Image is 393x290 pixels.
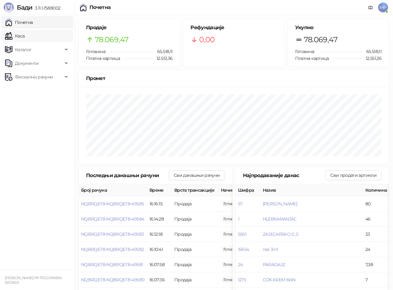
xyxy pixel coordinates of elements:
[363,242,391,257] td: 24
[147,257,172,272] td: 16:07:58
[147,184,172,196] th: Време
[5,16,33,29] a: Почетна
[95,34,128,46] span: 78.069,47
[363,227,391,242] td: 33
[172,227,218,242] td: Продаја
[263,262,285,267] button: PARADAJZ
[363,257,391,272] td: 7,38
[263,247,278,252] button: nes 3in1
[15,71,53,83] span: Фискални рачуни
[147,242,172,257] td: 16:10:41
[238,216,239,222] button: 1
[153,48,172,55] span: 65.518,11
[32,5,60,11] span: 3.11.1-f588002
[17,4,32,11] span: Бади
[172,196,218,212] td: Продаја
[263,231,299,237] button: ZAJECARSKO 0_5
[147,196,172,212] td: 16:16:15
[172,257,218,272] td: Продаја
[152,55,172,62] span: 12.551,36
[81,262,143,267] button: NQBRQET8-NQBRQET8-49581
[172,184,218,196] th: Врста трансакције
[366,2,376,12] a: Документација
[5,276,62,285] small: [PERSON_NAME] PR TRGOVINSKA RADNJA
[147,272,172,288] td: 16:07:36
[221,231,242,238] span: 254,00
[378,2,388,12] span: MP
[81,247,144,252] button: NQBRQET8-NQBRQET8-49582
[15,43,32,56] span: Каталог
[263,201,297,207] button: [PERSON_NAME]
[238,201,243,207] button: 57
[5,30,25,42] a: Каса
[363,196,391,212] td: 80
[86,24,172,31] h5: Продаје
[238,231,246,237] button: 5561
[4,2,14,12] img: Logo
[243,172,326,179] div: Најпродаваније данас
[363,212,391,227] td: 46
[295,56,329,61] span: Платна картица
[172,212,218,227] td: Продаја
[199,34,215,46] span: 0,00
[325,170,382,180] button: Сви продати артикли
[221,276,242,283] span: 110,00
[172,242,218,257] td: Продаја
[81,231,144,237] button: NQBRQET8-NQBRQET8-49583
[295,24,382,31] h5: Укупно
[89,5,111,10] div: Почетна
[15,57,39,69] span: Документи
[238,247,249,252] button: 15654
[81,201,144,207] button: NQBRQET8-NQBRQET8-49585
[221,200,242,207] span: 320,70
[238,277,246,283] button: 1275
[81,216,144,222] button: NQBRQET8-NQBRQET8-49584
[169,170,225,180] button: Сви данашњи рачуни
[147,227,172,242] td: 16:12:18
[362,48,382,55] span: 65.518,11
[260,184,363,196] th: Назив
[235,184,260,196] th: Шифра
[221,246,242,253] span: 110,00
[86,49,105,54] span: Готовина
[263,216,297,222] button: HLEBKARANJAC
[361,55,382,62] span: 12.551,36
[363,184,391,196] th: Количина
[304,34,337,46] span: 78.069,47
[86,172,169,179] div: Последњи данашњи рачуни
[79,184,147,196] th: Број рачуна
[81,277,144,283] button: NQBRQET8-NQBRQET8-49580
[221,261,242,268] span: 100,00
[218,184,281,196] th: Начини плаћања
[363,272,391,288] td: 7
[263,277,295,283] button: COK.KREM BAN
[238,262,243,267] button: 24
[86,74,382,82] div: Промет
[295,49,314,54] span: Готовина
[86,56,120,61] span: Платна картица
[147,212,172,227] td: 16:14:28
[221,216,242,222] span: 320,00
[190,24,277,31] h5: Рефундације
[172,272,218,288] td: Продаја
